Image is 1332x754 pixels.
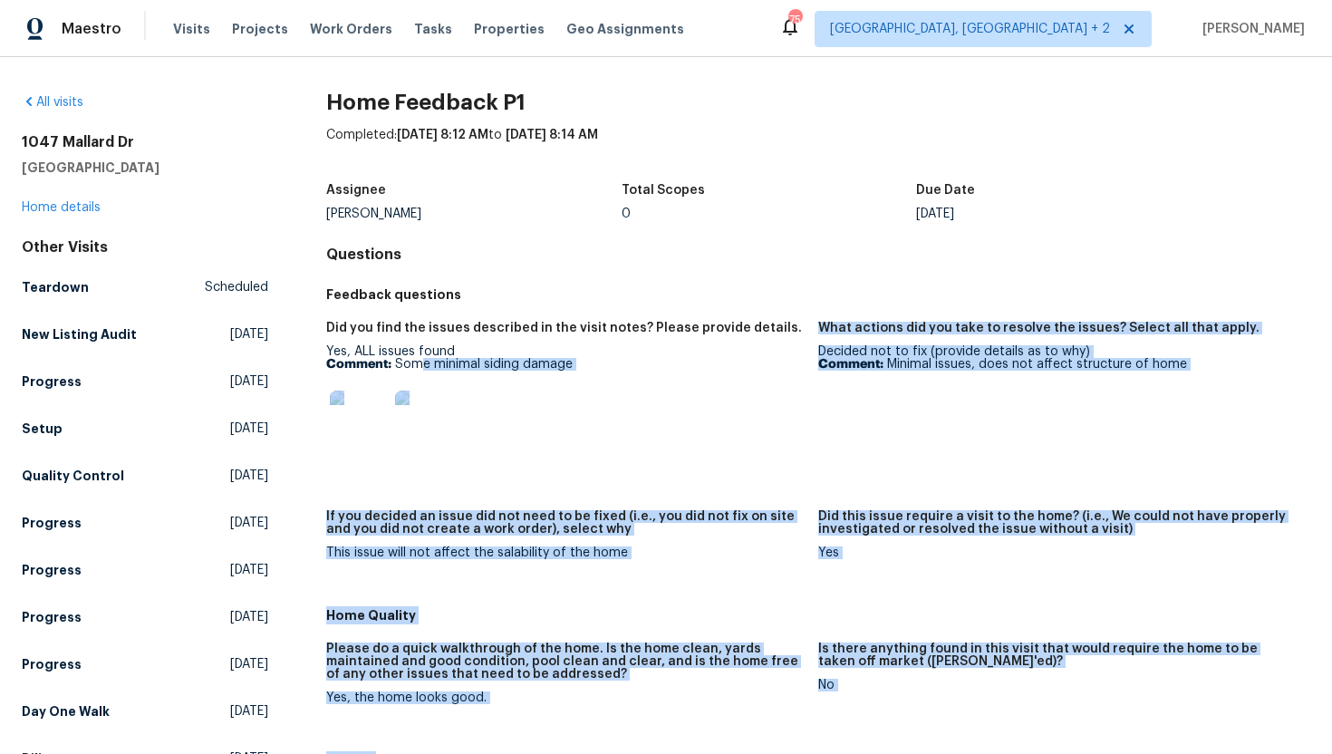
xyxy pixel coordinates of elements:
h5: Total Scopes [622,184,705,197]
h5: Due Date [916,184,975,197]
h5: Progress [22,514,82,532]
a: All visits [22,96,83,109]
h5: [GEOGRAPHIC_DATA] [22,159,268,177]
h4: Questions [326,246,1310,264]
p: Minimal issues, does not affect structure of home [818,358,1296,371]
span: [DATE] [230,467,268,485]
div: [PERSON_NAME] [326,208,622,220]
a: Quality Control[DATE] [22,459,268,492]
h5: Home Quality [326,606,1310,624]
span: Visits [173,20,210,38]
a: New Listing Audit[DATE] [22,318,268,351]
div: No [818,679,1296,691]
h5: Feedback questions [326,285,1310,304]
h2: 1047 Mallard Dr [22,133,268,151]
div: 0 [622,208,917,220]
span: Geo Assignments [566,20,684,38]
h2: Home Feedback P1 [326,93,1310,111]
span: Scheduled [205,278,268,296]
h5: New Listing Audit [22,325,137,343]
div: Completed: to [326,126,1310,173]
h5: Assignee [326,184,386,197]
span: Projects [232,20,288,38]
a: TeardownScheduled [22,271,268,304]
div: Yes, the home looks good. [326,691,804,704]
div: This issue will not affect the salability of the home [326,546,804,559]
h5: Setup [22,420,63,438]
div: Other Visits [22,238,268,256]
a: Home details [22,201,101,214]
a: Progress[DATE] [22,507,268,539]
div: 75 [788,11,801,29]
h5: Day One Walk [22,702,110,720]
span: [DATE] [230,655,268,673]
span: [DATE] [230,702,268,720]
span: [DATE] [230,561,268,579]
span: [DATE] [230,372,268,391]
div: Yes [818,546,1296,559]
h5: If you decided an issue did not need to be fixed (i.e., you did not fix on site and you did not c... [326,510,804,536]
span: [DATE] [230,420,268,438]
span: [DATE] 8:14 AM [506,129,598,141]
a: Progress[DATE] [22,365,268,398]
h5: Progress [22,372,82,391]
h5: Is there anything found in this visit that would require the home to be taken off market ([PERSON... [818,643,1296,668]
span: Work Orders [310,20,392,38]
div: Decided not to fix (provide details as to why) [818,345,1296,371]
span: Properties [474,20,545,38]
span: [DATE] [230,608,268,626]
h5: Progress [22,608,82,626]
a: Progress[DATE] [22,601,268,633]
span: [GEOGRAPHIC_DATA], [GEOGRAPHIC_DATA] + 2 [830,20,1110,38]
h5: Quality Control [22,467,124,485]
h5: Did you find the issues described in the visit notes? Please provide details. [326,322,802,334]
span: [DATE] 8:12 AM [397,129,488,141]
span: Maestro [62,20,121,38]
b: Comment: [818,358,883,371]
span: [PERSON_NAME] [1195,20,1305,38]
p: Some minimal siding damage [326,358,804,371]
a: Progress[DATE] [22,554,268,586]
h5: Did this issue require a visit to the home? (i.e., We could not have properly investigated or res... [818,510,1296,536]
h5: Teardown [22,278,89,296]
h5: Progress [22,655,82,673]
div: [DATE] [916,208,1211,220]
span: [DATE] [230,325,268,343]
a: Day One Walk[DATE] [22,695,268,728]
a: Progress[DATE] [22,648,268,681]
h5: What actions did you take to resolve the issues? Select all that apply. [818,322,1260,334]
h5: Please do a quick walkthrough of the home. Is the home clean, yards maintained and good condition... [326,643,804,681]
span: Tasks [414,23,452,35]
b: Comment: [326,358,391,371]
div: Yes, ALL issues found [326,345,804,459]
span: [DATE] [230,514,268,532]
h5: Progress [22,561,82,579]
a: Setup[DATE] [22,412,268,445]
